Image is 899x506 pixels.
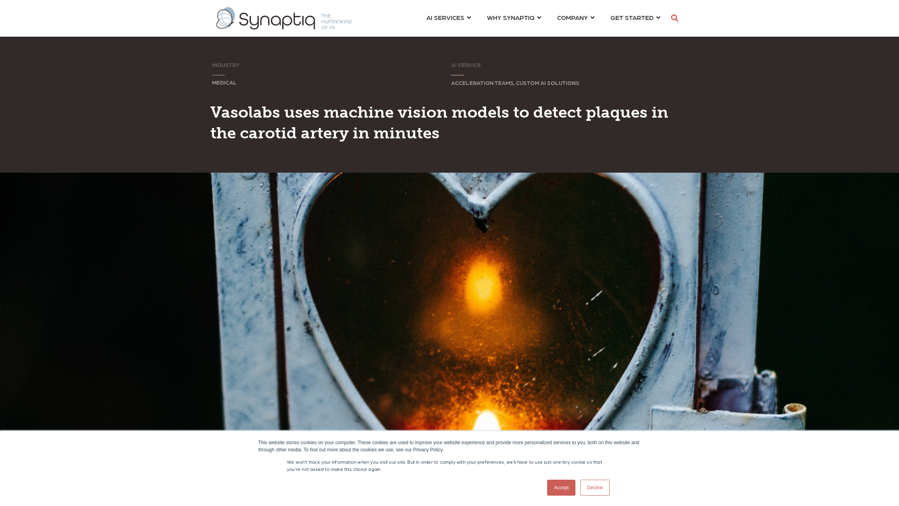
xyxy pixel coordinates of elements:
[287,458,612,473] p: We won't track your information when you visit our site. But in order to comply with your prefere...
[212,75,225,76] svg: Sorry, your browser does not support inline SVG.
[547,480,575,496] a: Accept
[487,12,534,23] span: WHY SYNAPTIQ
[212,79,237,85] span: MEDICAL
[449,77,689,88] td: ACCELERATION TEAMS, CUSTOM AI SOLUTIONS
[610,10,660,25] a: GET STARTED
[487,10,541,25] a: WHY SYNAPTIQ
[610,12,654,23] span: GET STARTED
[426,10,471,25] a: AI SERVICES
[580,480,610,496] a: Decline
[418,4,668,33] nav: menu
[451,75,464,76] svg: Sorry, your browser does not support inline SVG.
[557,10,595,25] a: COMPANY
[216,7,352,30] img: synaptiq logo-1
[210,102,668,142] span: Vasolabs uses machine vision models to detect plaques in the carotid artery in minutes
[557,12,588,23] span: COMPANY
[212,61,239,68] span: INDUSTRY
[258,439,641,453] div: This website stores cookies on your computer. These cookies are used to improve your website expe...
[451,61,481,68] span: AI SERVICE
[426,12,464,23] span: AI SERVICES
